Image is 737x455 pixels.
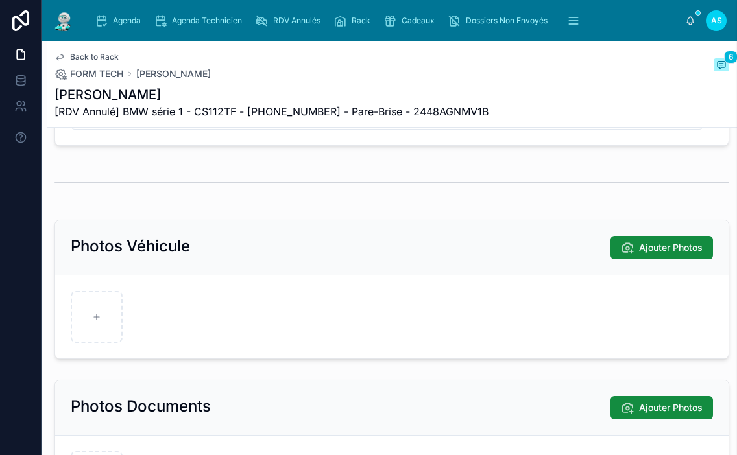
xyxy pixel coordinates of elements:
span: Rack [352,16,370,26]
img: App logo [52,10,75,31]
a: Back to Rack [54,52,119,62]
span: RDV Annulés [273,16,320,26]
a: RDV Annulés [251,9,330,32]
div: scrollable content [86,6,685,35]
a: Cadeaux [380,9,444,32]
a: Agenda Technicien [150,9,251,32]
span: Ajouter Photos [639,241,703,254]
h1: [PERSON_NAME] [54,86,489,104]
span: Ajouter Photos [639,401,703,414]
a: Rack [330,9,380,32]
span: FORM TECH [70,67,123,80]
button: Ajouter Photos [610,236,713,259]
button: 6 [714,58,729,74]
a: FORM TECH [54,67,123,80]
a: Dossiers Non Envoyés [444,9,557,32]
span: Dossiers Non Envoyés [466,16,548,26]
span: [RDV Annulé] BMW série 1 - CS112TF - [PHONE_NUMBER] - Pare-Brise - 2448AGNMV1B [54,104,489,119]
h2: Photos Véhicule [71,236,190,257]
span: Agenda Technicien [172,16,242,26]
button: Ajouter Photos [610,396,713,419]
span: Cadeaux [402,16,435,26]
a: Agenda [91,9,150,32]
h2: Photos Documents [71,396,211,417]
span: Agenda [113,16,141,26]
span: AS [711,16,722,26]
span: Back to Rack [70,52,119,62]
a: [PERSON_NAME] [136,67,211,80]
